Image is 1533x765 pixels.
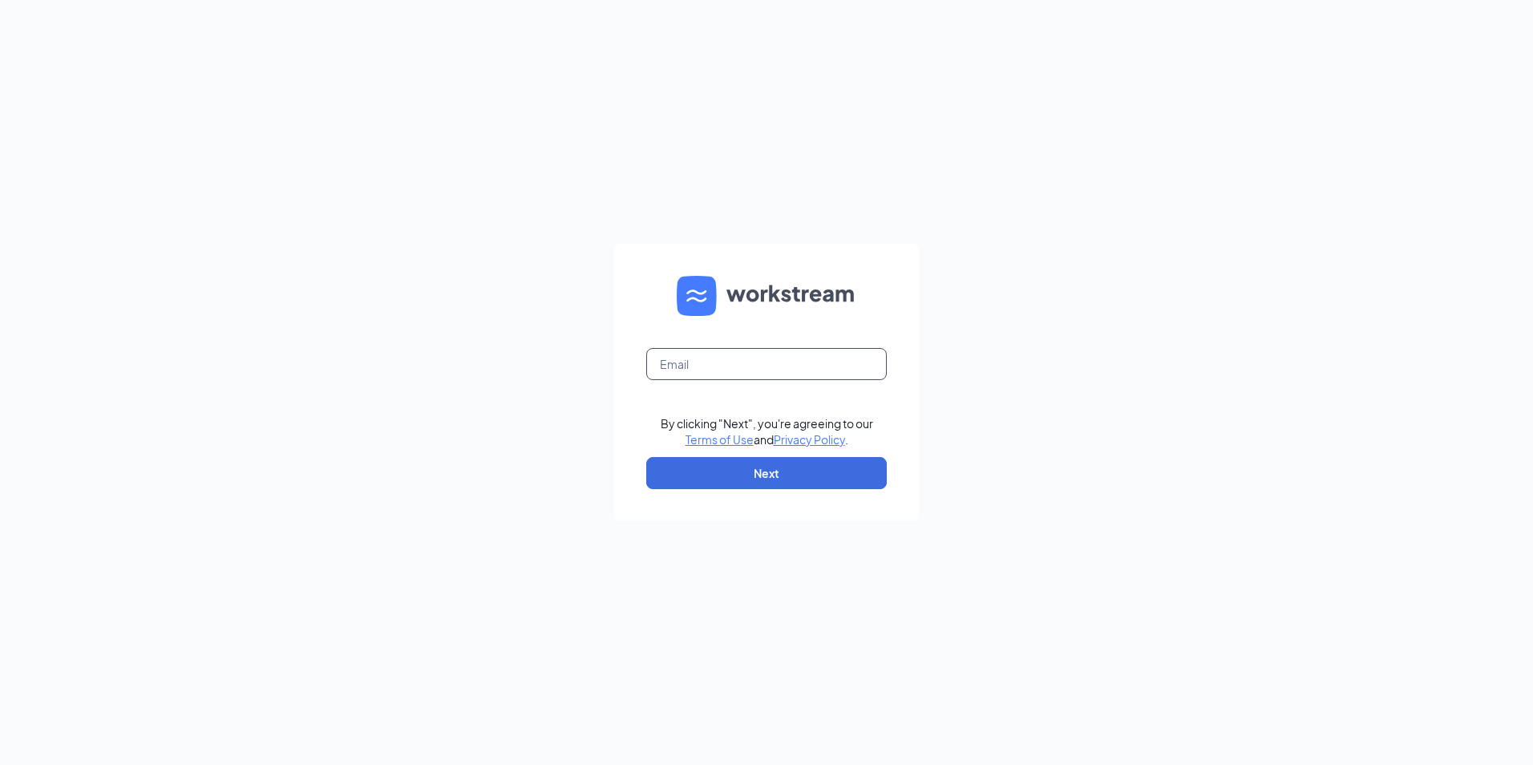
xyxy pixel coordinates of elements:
a: Privacy Policy [774,432,845,447]
img: WS logo and Workstream text [677,276,856,316]
a: Terms of Use [686,432,754,447]
input: Email [646,348,887,380]
div: By clicking "Next", you're agreeing to our and . [661,415,873,447]
button: Next [646,457,887,489]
